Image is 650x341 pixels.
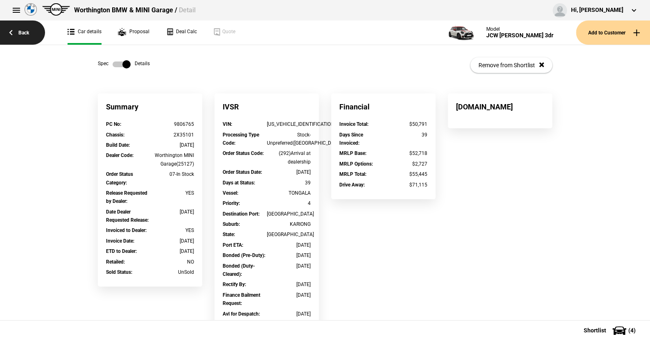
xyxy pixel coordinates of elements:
[339,171,366,177] strong: MRLP Total :
[223,242,243,248] strong: Port ETA :
[150,120,194,128] div: 9806765
[98,60,150,68] div: Spec Details
[98,93,202,120] div: Summary
[339,150,366,156] strong: MRLP Base :
[150,226,194,234] div: YES
[267,120,311,128] div: [US_VEHICLE_IDENTIFICATION_NUMBER]
[571,6,623,14] div: Hi, [PERSON_NAME]
[106,238,134,244] strong: Invoice Date :
[223,282,246,287] strong: Rectify By :
[106,259,125,265] strong: Retailed :
[267,310,311,318] div: [DATE]
[223,132,259,146] strong: Processing Type Code :
[42,3,70,16] img: mini.png
[223,263,255,277] strong: Bonded (Duty-Cleared) :
[223,169,262,175] strong: Order Status Date :
[106,132,124,138] strong: Chassis :
[339,121,368,127] strong: Invoice Total :
[267,131,311,148] div: Stock-Unpreferred([GEOGRAPHIC_DATA])
[339,132,363,146] strong: Days Since Invoiced :
[331,93,436,120] div: Financial
[106,142,130,148] strong: Build Date :
[150,268,194,276] div: UnSold
[150,258,194,266] div: NO
[267,280,311,289] div: [DATE]
[223,121,232,127] strong: VIN :
[106,190,147,204] strong: Release Requested by Dealer :
[267,189,311,197] div: TONGALA
[584,327,606,333] span: Shortlist
[470,57,552,73] button: Remove from Shortlist
[267,291,311,299] div: [DATE]
[223,211,260,217] strong: Destination Port :
[384,120,428,128] div: $50,791
[150,151,194,168] div: Worthington MINI Garage(25127)
[150,247,194,255] div: [DATE]
[267,149,311,166] div: (292)Arrival at dealership
[106,209,149,223] strong: Date Dealer Requested Release :
[267,251,311,259] div: [DATE]
[267,262,311,270] div: [DATE]
[267,179,311,187] div: 39
[384,160,428,168] div: $2,727
[214,93,319,120] div: IVSR
[384,181,428,189] div: $71,115
[384,149,428,157] div: $52,718
[628,327,636,333] span: ( 4 )
[267,230,311,239] div: [GEOGRAPHIC_DATA]
[150,237,194,245] div: [DATE]
[267,241,311,249] div: [DATE]
[106,227,147,233] strong: Invoiced to Dealer :
[339,161,373,167] strong: MRLP Options :
[486,32,553,39] div: JCW [PERSON_NAME] 3dr
[178,6,195,14] span: Detail
[150,189,194,197] div: YES
[106,248,137,254] strong: ETD to Dealer :
[267,168,311,176] div: [DATE]
[571,320,650,341] button: Shortlist(4)
[25,3,37,16] img: bmw.png
[223,180,255,186] strong: Days at Status :
[576,20,650,45] button: Add to Customer
[384,131,428,139] div: 39
[150,141,194,149] div: [DATE]
[223,200,240,206] strong: Priority :
[150,131,194,139] div: 2X35101
[106,121,121,127] strong: PC No :
[106,152,133,158] strong: Dealer Code :
[106,269,132,275] strong: Sold Status :
[267,220,311,228] div: KARIONG
[223,292,260,306] strong: Finance Bailment Request :
[267,210,311,218] div: [GEOGRAPHIC_DATA]
[384,170,428,178] div: $55,445
[223,221,240,227] strong: Suburb :
[74,6,195,15] div: Worthington BMW & MINI Garage /
[223,252,265,258] strong: Bonded (Pre-Duty) :
[448,93,552,120] div: [DOMAIN_NAME]
[68,20,102,45] a: Car details
[486,26,553,32] div: Model
[223,150,264,156] strong: Order Status Code :
[267,199,311,207] div: 4
[118,20,149,45] a: Proposal
[223,232,235,237] strong: State :
[223,311,260,317] strong: Avl for Despatch :
[339,182,365,188] strong: Drive Away :
[223,190,238,196] strong: Vessel :
[166,20,197,45] a: Deal Calc
[150,170,194,178] div: 07-In Stock
[150,208,194,216] div: [DATE]
[106,171,133,185] strong: Order Status Category :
